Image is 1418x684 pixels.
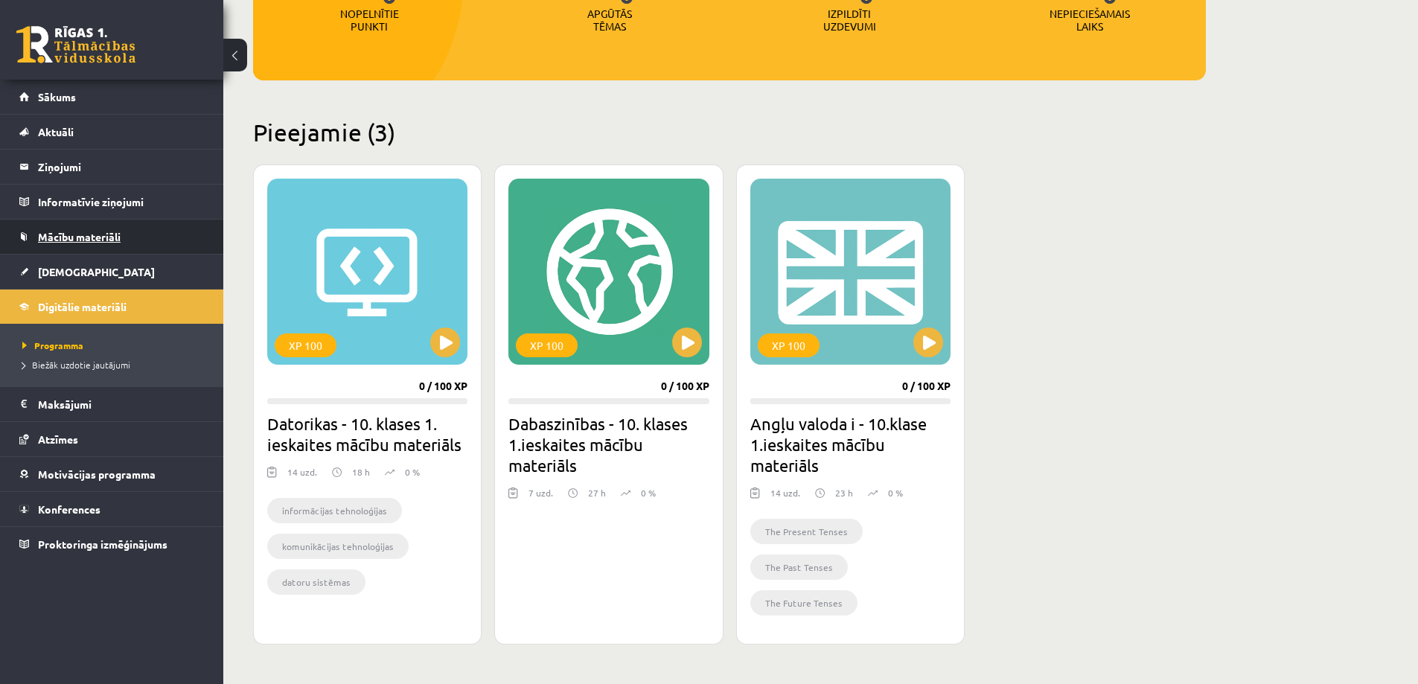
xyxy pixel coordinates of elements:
[19,150,205,184] a: Ziņojumi
[758,333,820,357] div: XP 100
[19,422,205,456] a: Atzīmes
[275,333,336,357] div: XP 100
[38,300,127,313] span: Digitālie materiāli
[267,569,365,595] li: datoru sistēmas
[750,590,857,616] li: The Future Tenses
[352,465,370,479] p: 18 h
[22,359,130,371] span: Biežāk uzdotie jautājumi
[38,387,205,421] legend: Maksājumi
[19,115,205,149] a: Aktuāli
[508,413,709,476] h2: Dabaszinības - 10. klases 1.ieskaites mācību materiāls
[19,290,205,324] a: Digitālie materiāli
[38,502,100,516] span: Konferences
[19,527,205,561] a: Proktoringa izmēģinājums
[38,90,76,103] span: Sākums
[888,486,903,499] p: 0 %
[22,339,83,351] span: Programma
[38,265,155,278] span: [DEMOGRAPHIC_DATA]
[38,185,205,219] legend: Informatīvie ziņojumi
[528,486,553,508] div: 7 uzd.
[835,486,853,499] p: 23 h
[19,185,205,219] a: Informatīvie ziņojumi
[22,358,208,371] a: Biežāk uzdotie jautājumi
[19,80,205,114] a: Sākums
[267,413,467,455] h2: Datorikas - 10. klases 1. ieskaites mācību materiāls
[340,7,399,33] p: Nopelnītie punkti
[1050,7,1130,33] p: Nepieciešamais laiks
[641,486,656,499] p: 0 %
[38,150,205,184] legend: Ziņojumi
[287,465,317,488] div: 14 uzd.
[253,118,1206,147] h2: Pieejamie (3)
[38,537,167,551] span: Proktoringa izmēģinājums
[22,339,208,352] a: Programma
[38,125,74,138] span: Aktuāli
[16,26,135,63] a: Rīgas 1. Tālmācības vidusskola
[516,333,578,357] div: XP 100
[750,413,951,476] h2: Angļu valoda i - 10.klase 1.ieskaites mācību materiāls
[267,534,409,559] li: komunikācijas tehnoloģijas
[267,498,402,523] li: informācijas tehnoloģijas
[19,387,205,421] a: Maksājumi
[770,486,800,508] div: 14 uzd.
[820,7,878,33] p: Izpildīti uzdevumi
[38,230,121,243] span: Mācību materiāli
[38,467,156,481] span: Motivācijas programma
[750,519,863,544] li: The Present Tenses
[405,465,420,479] p: 0 %
[588,486,606,499] p: 27 h
[19,220,205,254] a: Mācību materiāli
[38,432,78,446] span: Atzīmes
[581,7,639,33] p: Apgūtās tēmas
[750,554,848,580] li: The Past Tenses
[19,457,205,491] a: Motivācijas programma
[19,255,205,289] a: [DEMOGRAPHIC_DATA]
[19,492,205,526] a: Konferences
